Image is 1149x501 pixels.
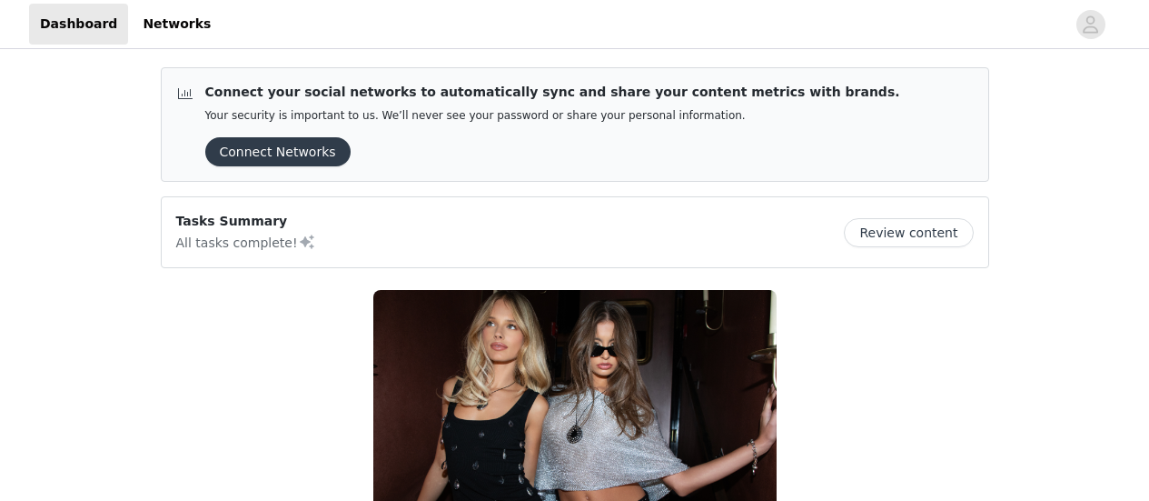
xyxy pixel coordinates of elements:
a: Networks [132,4,222,45]
p: Your security is important to us. We’ll never see your password or share your personal information. [205,109,900,123]
button: Connect Networks [205,137,351,166]
button: Review content [844,218,973,247]
div: avatar [1082,10,1099,39]
a: Dashboard [29,4,128,45]
p: All tasks complete! [176,231,316,253]
p: Connect your social networks to automatically sync and share your content metrics with brands. [205,83,900,102]
p: Tasks Summary [176,212,316,231]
